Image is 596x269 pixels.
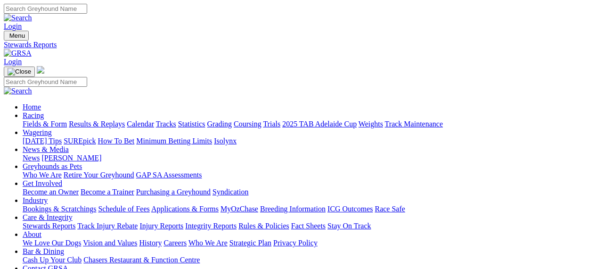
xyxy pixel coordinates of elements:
[23,145,69,153] a: News & Media
[4,22,22,30] a: Login
[23,247,64,255] a: Bar & Dining
[64,171,134,179] a: Retire Your Greyhound
[127,120,154,128] a: Calendar
[23,171,62,179] a: Who We Are
[385,120,443,128] a: Track Maintenance
[23,230,41,238] a: About
[23,103,41,111] a: Home
[23,171,592,179] div: Greyhounds as Pets
[291,222,326,230] a: Fact Sheets
[77,222,138,230] a: Track Injury Rebate
[98,205,149,213] a: Schedule of Fees
[23,154,40,162] a: News
[23,154,592,162] div: News & Media
[9,32,25,39] span: Menu
[4,87,32,95] img: Search
[238,222,289,230] a: Rules & Policies
[136,188,211,196] a: Purchasing a Greyhound
[327,205,373,213] a: ICG Outcomes
[23,137,62,145] a: [DATE] Tips
[23,256,82,264] a: Cash Up Your Club
[136,171,202,179] a: GAP SA Assessments
[139,239,162,247] a: History
[69,120,125,128] a: Results & Replays
[163,239,187,247] a: Careers
[23,162,82,170] a: Greyhounds as Pets
[23,188,592,196] div: Get Involved
[359,120,383,128] a: Weights
[4,41,592,49] a: Stewards Reports
[23,222,592,230] div: Care & Integrity
[260,205,326,213] a: Breeding Information
[156,120,176,128] a: Tracks
[4,4,87,14] input: Search
[23,213,73,221] a: Care & Integrity
[81,188,134,196] a: Become a Trainer
[4,58,22,66] a: Login
[83,239,137,247] a: Vision and Values
[23,205,592,213] div: Industry
[8,68,31,76] img: Close
[151,205,219,213] a: Applications & Forms
[23,196,48,204] a: Industry
[23,205,96,213] a: Bookings & Scratchings
[139,222,183,230] a: Injury Reports
[23,239,592,247] div: About
[37,66,44,74] img: logo-grsa-white.png
[83,256,200,264] a: Chasers Restaurant & Function Centre
[23,256,592,264] div: Bar & Dining
[64,137,96,145] a: SUREpick
[273,239,318,247] a: Privacy Policy
[41,154,101,162] a: [PERSON_NAME]
[212,188,248,196] a: Syndication
[23,120,67,128] a: Fields & Form
[185,222,237,230] a: Integrity Reports
[23,120,592,128] div: Racing
[207,120,232,128] a: Grading
[98,137,135,145] a: How To Bet
[23,239,81,247] a: We Love Our Dogs
[4,77,87,87] input: Search
[4,49,32,58] img: GRSA
[327,222,371,230] a: Stay On Track
[282,120,357,128] a: 2025 TAB Adelaide Cup
[234,120,261,128] a: Coursing
[375,205,405,213] a: Race Safe
[23,111,44,119] a: Racing
[23,179,62,187] a: Get Involved
[4,14,32,22] img: Search
[220,205,258,213] a: MyOzChase
[178,120,205,128] a: Statistics
[23,128,52,136] a: Wagering
[214,137,237,145] a: Isolynx
[23,137,592,145] div: Wagering
[263,120,280,128] a: Trials
[229,239,271,247] a: Strategic Plan
[188,239,228,247] a: Who We Are
[4,67,35,77] button: Toggle navigation
[23,188,79,196] a: Become an Owner
[23,222,75,230] a: Stewards Reports
[4,31,29,41] button: Toggle navigation
[136,137,212,145] a: Minimum Betting Limits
